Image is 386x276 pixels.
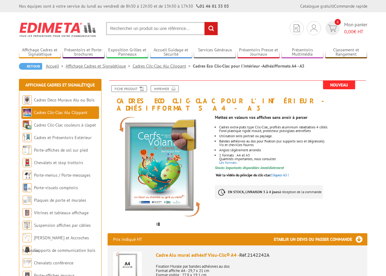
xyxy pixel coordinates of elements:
img: Plaques de porte et murales [23,196,32,205]
img: Porte-affiches de sol sur pied [23,145,32,155]
a: Présentoirs Presse et Journaux [237,47,280,57]
img: Chevalets conférence [23,258,32,267]
span: Voir la vidéo du principe du clic-clac [216,173,270,177]
a: Retour [19,63,42,70]
a: Catalogue gratuit [300,3,333,9]
a: Les formats [219,160,237,165]
strong: EN STOCK, LIVRAISON 3 à 4 jours [228,190,279,194]
a: Présentoirs et Porte-brochures [63,47,105,57]
a: Cadres Clic-Clac couleurs à clapet [34,122,96,128]
span: Mon panier [344,21,367,35]
a: Affichage Cadres et Signalétique [25,82,95,88]
li: Cadres extra-plats type Clic-Clac, profilés aluminium rabattables 4 côtés. Fond plastique rigide ... [219,125,367,133]
a: Imprimer [151,85,179,92]
span: Nouveau [323,81,355,89]
img: Vitrines et tableaux affichage [23,208,32,217]
a: Suspension affiches par câbles [34,223,91,228]
a: Plaques de porte et murales [34,197,86,203]
img: Cadres Clic-Clac couleurs à clapet [23,120,32,130]
li: Angles légèrement arrondis [219,148,367,152]
strong: Adhésif [117,104,157,112]
img: Cimaises et Accroches tableaux [23,233,32,242]
a: Cadres Clic-Clac Alu Clippant [34,110,87,115]
img: 2142232a_cadre_visu-clic_adhesif_devant_dos.jpg [108,115,211,218]
a: Chevalets et stop trottoirs [34,160,83,165]
span: 0 [335,19,341,25]
a: Cadres Deco Muraux Alu ou Bois [34,97,94,103]
input: Rechercher un produit ou une référence... [106,22,218,35]
img: Cadres Deco Muraux Alu ou Bois [23,95,32,105]
div: Cadre Alu mural adhésif Visu-Clic® A4 - [156,252,362,259]
img: Porte-menus / Porte-messages [23,171,32,180]
a: Exposition Grilles et Panneaux [106,47,149,57]
div: | [300,3,367,9]
a: Services Généraux [194,47,236,57]
p: Prix indiqué HT [113,233,142,245]
li: Cadres Eco Clic-Clac pour l'intérieur - formats A4 - A3 [193,63,304,69]
img: devis rapide [328,25,337,32]
img: devis rapide [311,24,317,32]
a: Cadres et Présentoirs Extérieur [34,135,92,140]
strong: 01 46 81 33 03 [196,3,229,9]
span: Réf.2142242A [239,252,270,258]
span: € HT [344,28,367,35]
a: Cadres Clic-Clac Alu Clippant [133,63,193,69]
p: à réception de la commande [215,185,323,199]
img: Chevalets et stop trottoirs [23,158,32,167]
a: Porte-affiches de sol sur pied [34,147,88,153]
a: devis rapide 0 Mon panier 0,00€ HT [324,21,367,35]
a: Accueil [46,63,66,69]
div: Nos équipes sont à votre service du lundi au vendredi de 8h30 à 12h30 et de 13h30 à 17h30 [19,3,229,9]
p: Vis et chevilles fournis [219,143,367,147]
li: Utilisation sens portrait ou paysage. [219,134,367,138]
p: Quantités importantes, nous consulter. [219,157,367,161]
p: 2 formats : A4 et A3 [219,153,367,157]
a: Affichage Cadres et Signalétique [66,63,133,69]
a: Accueil Guidage et Sécurité [150,47,192,57]
a: Fiche produit [111,85,147,92]
h3: Etablir un devis ou passer commande [274,233,367,245]
img: devis rapide [294,24,300,32]
p: Bandes adhésives au dos pour fixation (sur supports secs et dégraissés). [219,139,367,143]
a: Affichage Cadres et Signalétique [19,47,61,57]
a: Voir la vidéo du principe du clic-clacCliquez-ici ! [216,173,289,177]
span: 0,00 [344,28,354,35]
a: Commande rapide [334,3,367,9]
a: Présentoirs Multimédia [281,47,324,57]
a: Classement et Rangement [325,47,367,57]
a: Porte-visuels comptoirs [34,185,78,190]
a: Porte-menus / Porte-messages [34,172,90,178]
strong: Mettez en valeurs vos affiches sans avoir à percer [215,115,307,120]
img: Suspension affiches par câbles [23,221,32,230]
img: Edimeta [19,18,97,41]
a: Vitrines et tableaux affichage [34,210,89,215]
font: Stocks importants disponibles immédiatement [215,165,284,170]
img: Porte-visuels comptoirs [23,183,32,192]
a: Chevalets conférence [34,260,73,266]
a: Supports de communication bois [34,248,95,253]
img: Cadres Clic-Clac Alu Clippant [23,108,32,117]
a: [PERSON_NAME] et Accroches tableaux [23,235,89,253]
input: rechercher [204,22,218,35]
img: Cadres et Présentoirs Extérieur [23,133,32,142]
strong: Adhésif [262,63,276,69]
